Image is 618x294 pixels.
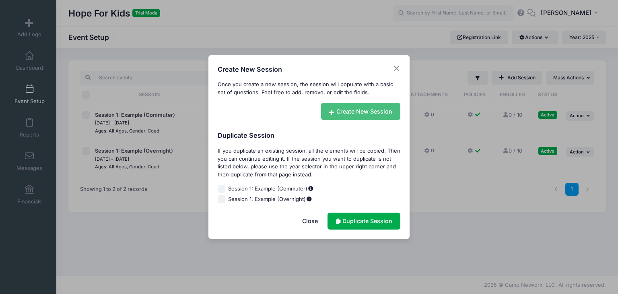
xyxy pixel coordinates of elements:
[307,186,314,191] span: %DateRange%
[294,213,326,230] button: Close
[218,185,226,193] input: Session 1: Example (Commuter)%DateRange%
[393,64,401,72] button: Close
[218,147,401,178] div: If you duplicate an existing session, all the elements will be copied. Then you can continue edit...
[218,64,282,74] h4: Create New Session
[218,81,401,96] div: Once you create a new session, the session will populate with a basic set of questions. Feel free...
[228,185,314,193] span: Session 1: Example (Commuter)
[321,103,401,120] a: Create New Session
[228,195,312,203] span: Session 1: Example (Overnight)
[218,130,401,140] h4: Duplicate Session
[306,197,312,202] span: %DateRange%
[328,213,400,230] a: Duplicate Session
[218,195,226,203] input: Session 1: Example (Overnight)%DateRange%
